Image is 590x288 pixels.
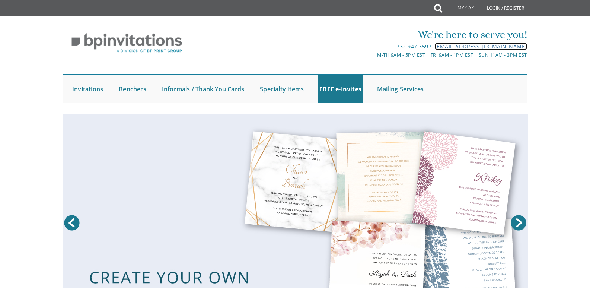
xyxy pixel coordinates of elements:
div: | [218,42,527,51]
div: We're here to serve you! [218,27,527,42]
a: Benchers [117,75,148,103]
a: Informals / Thank You Cards [160,75,246,103]
div: M-Th 9am - 5pm EST | Fri 9am - 1pm EST | Sun 11am - 3pm EST [218,51,527,59]
a: Specialty Items [258,75,306,103]
img: BP Invitation Loft [63,28,191,58]
a: 732.947.3597 [396,43,431,50]
a: [EMAIL_ADDRESS][DOMAIN_NAME] [435,43,527,50]
a: My Cart [441,1,482,16]
a: Invitations [70,75,105,103]
a: FREE e-Invites [318,75,363,103]
a: Prev [63,213,81,232]
a: Mailing Services [375,75,425,103]
a: Next [509,213,528,232]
